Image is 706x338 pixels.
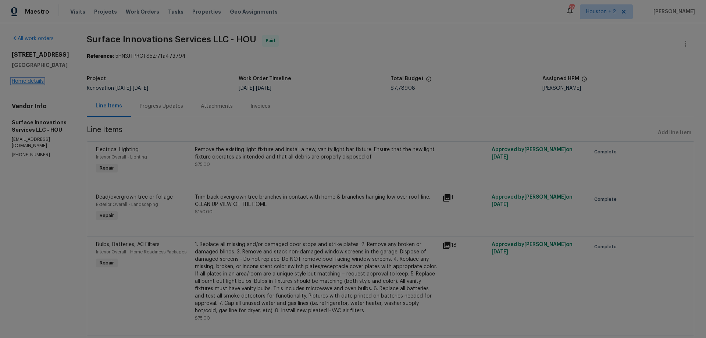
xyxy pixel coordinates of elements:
span: [DATE] [256,86,271,91]
span: Projects [94,8,117,15]
span: Work Orders [126,8,159,15]
h5: [GEOGRAPHIC_DATA] [12,61,69,69]
span: Maestro [25,8,49,15]
div: Remove the existing light fixture and install a new, vanity light bar fixture. Ensure that the ne... [195,146,438,161]
span: Tasks [168,9,183,14]
h4: Vendor Info [12,103,69,110]
span: Repair [97,259,117,267]
span: Complete [594,243,620,250]
h5: Project [87,76,106,81]
div: [PERSON_NAME] [542,86,694,91]
span: $75.00 [195,316,210,320]
a: All work orders [12,36,54,41]
div: Trim back overgrown tree branches in contact with home & branches hanging low over roof line. CLE... [195,193,438,208]
div: Invoices [250,103,270,110]
span: $150.00 [195,210,213,214]
span: Bulbs, Batteries, AC Filters [96,242,160,247]
span: Renovation [87,86,148,91]
b: Reference: [87,54,114,59]
span: Repair [97,212,117,219]
span: Exterior Overall - Landscaping [96,202,158,207]
span: Interior Overall - Home Readiness Packages [96,250,186,254]
span: $7,789.08 [391,86,415,91]
span: The total cost of line items that have been proposed by Opendoor. This sum includes line items th... [426,76,432,86]
span: Geo Assignments [230,8,278,15]
p: [EMAIL_ADDRESS][DOMAIN_NAME] [12,136,69,149]
span: Approved by [PERSON_NAME] on [492,195,573,207]
span: Houston + 2 [586,8,616,15]
span: Surface Innovations Services LLC - HOU [87,35,256,44]
span: [DATE] [492,202,508,207]
span: Electrical Lighting [96,147,139,152]
span: [PERSON_NAME] [650,8,695,15]
span: Approved by [PERSON_NAME] on [492,242,573,255]
span: $75.00 [195,162,210,167]
p: [PHONE_NUMBER] [12,152,69,158]
span: Paid [266,37,278,45]
span: Line Items [87,126,655,140]
span: Visits [70,8,85,15]
div: 5HN3JTPRCTS5Z-71a473794 [87,53,694,60]
span: - [115,86,148,91]
h5: Surface Innovations Services LLC - HOU [12,119,69,134]
div: 18 [442,241,487,250]
div: Progress Updates [140,103,183,110]
span: - [239,86,271,91]
span: [DATE] [115,86,131,91]
div: Attachments [201,103,233,110]
span: [DATE] [133,86,148,91]
span: Repair [97,164,117,172]
div: Line Items [96,102,122,110]
span: The hpm assigned to this work order. [581,76,587,86]
span: Complete [594,148,620,156]
h5: Work Order Timeline [239,76,291,81]
a: Home details [12,79,44,84]
span: Interior Overall - Lighting [96,155,147,159]
div: 1 [442,193,487,202]
h5: Total Budget [391,76,424,81]
span: Approved by [PERSON_NAME] on [492,147,573,160]
div: 20 [569,4,574,12]
span: Properties [192,8,221,15]
div: 1. Replace all missing and/or damaged door stops and strike plates. 2. Remove any broken or damag... [195,241,438,314]
span: Complete [594,196,620,203]
h5: Assigned HPM [542,76,579,81]
span: [DATE] [239,86,254,91]
span: Dead/overgrown tree or foliage [96,195,173,200]
span: [DATE] [492,249,508,255]
span: [DATE] [492,154,508,160]
h2: [STREET_ADDRESS] [12,51,69,58]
